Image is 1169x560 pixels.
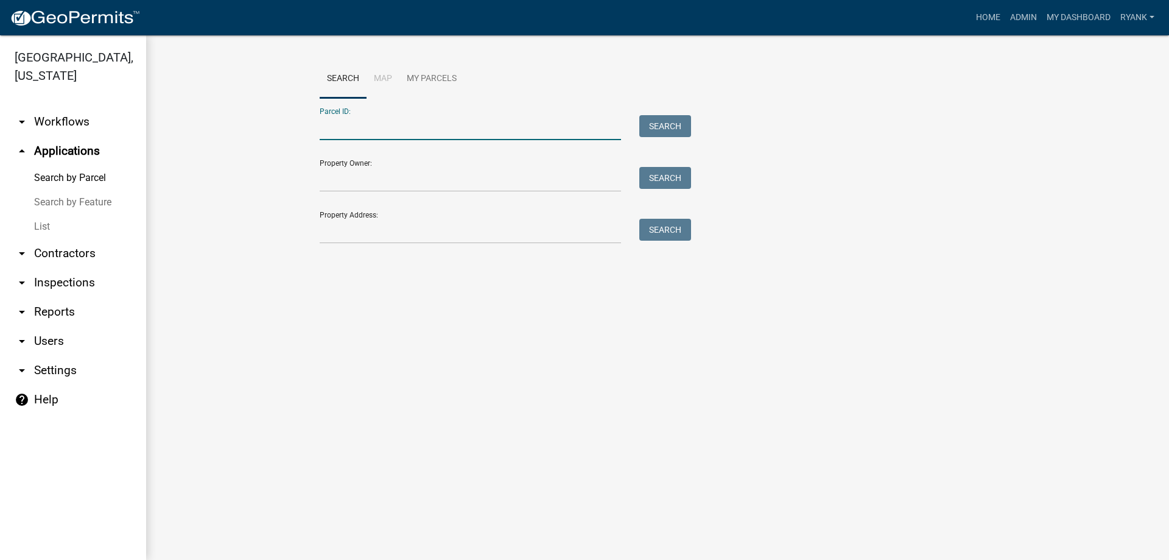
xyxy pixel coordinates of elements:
[1005,6,1042,29] a: Admin
[971,6,1005,29] a: Home
[320,60,367,99] a: Search
[1042,6,1115,29] a: My Dashboard
[399,60,464,99] a: My Parcels
[15,363,29,378] i: arrow_drop_down
[639,115,691,137] button: Search
[15,334,29,349] i: arrow_drop_down
[1115,6,1159,29] a: RyanK
[15,144,29,158] i: arrow_drop_up
[15,305,29,319] i: arrow_drop_down
[15,392,29,407] i: help
[639,167,691,189] button: Search
[15,115,29,129] i: arrow_drop_down
[639,219,691,241] button: Search
[15,275,29,290] i: arrow_drop_down
[15,246,29,261] i: arrow_drop_down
